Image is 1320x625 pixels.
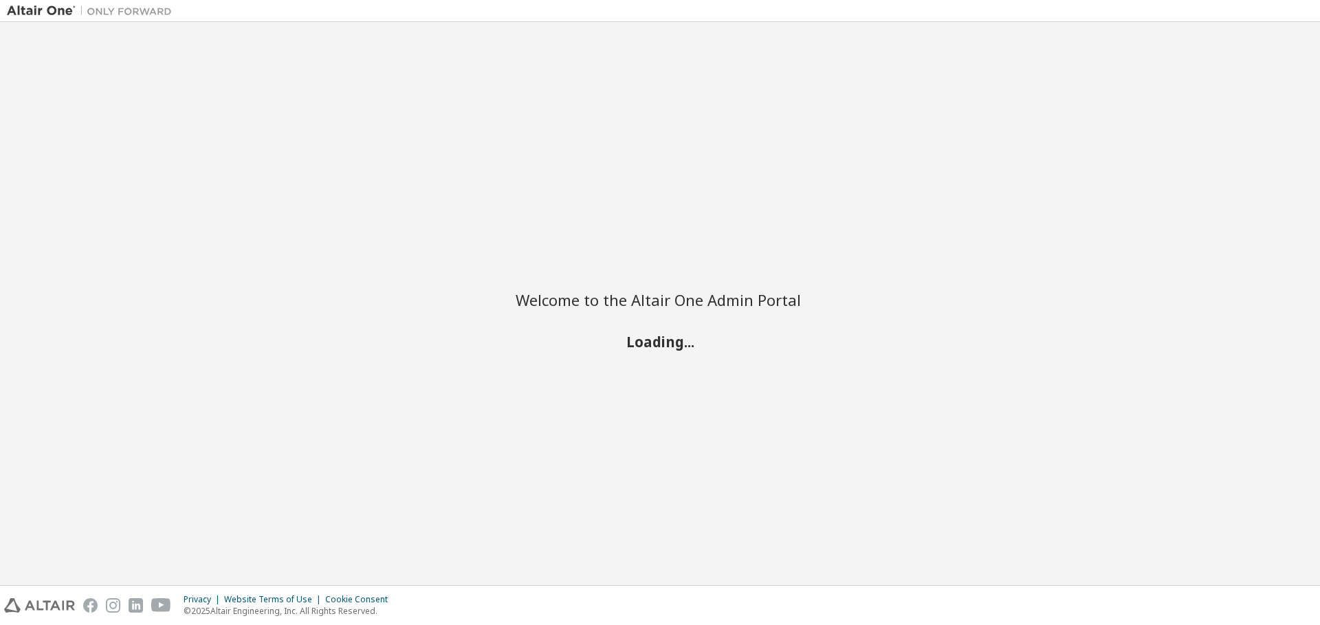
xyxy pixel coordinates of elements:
[83,598,98,613] img: facebook.svg
[106,598,120,613] img: instagram.svg
[516,332,804,350] h2: Loading...
[516,290,804,309] h2: Welcome to the Altair One Admin Portal
[184,605,396,617] p: © 2025 Altair Engineering, Inc. All Rights Reserved.
[7,4,179,18] img: Altair One
[4,598,75,613] img: altair_logo.svg
[224,594,325,605] div: Website Terms of Use
[151,598,171,613] img: youtube.svg
[325,594,396,605] div: Cookie Consent
[129,598,143,613] img: linkedin.svg
[184,594,224,605] div: Privacy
